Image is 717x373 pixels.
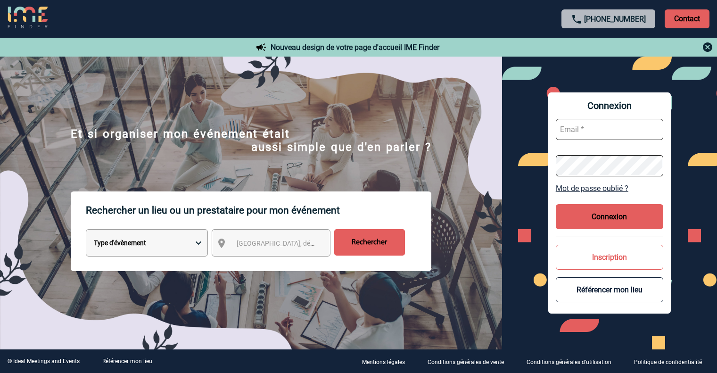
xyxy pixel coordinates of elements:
[571,14,582,25] img: call-24-px.png
[519,357,626,366] a: Conditions générales d'utilisation
[556,184,663,193] a: Mot de passe oublié ?
[527,359,611,365] p: Conditions générales d'utilisation
[8,358,80,365] div: © Ideal Meetings and Events
[556,119,663,140] input: Email *
[634,359,702,365] p: Politique de confidentialité
[556,204,663,229] button: Connexion
[102,358,152,365] a: Référencer mon lieu
[334,229,405,256] input: Rechercher
[237,240,368,247] span: [GEOGRAPHIC_DATA], département, région...
[556,100,663,111] span: Connexion
[626,357,717,366] a: Politique de confidentialité
[362,359,405,365] p: Mentions légales
[665,9,709,28] p: Contact
[556,277,663,302] button: Référencer mon lieu
[420,357,519,366] a: Conditions générales de vente
[428,359,504,365] p: Conditions générales de vente
[556,245,663,270] button: Inscription
[86,191,431,229] p: Rechercher un lieu ou un prestataire pour mon événement
[354,357,420,366] a: Mentions légales
[584,15,646,24] a: [PHONE_NUMBER]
